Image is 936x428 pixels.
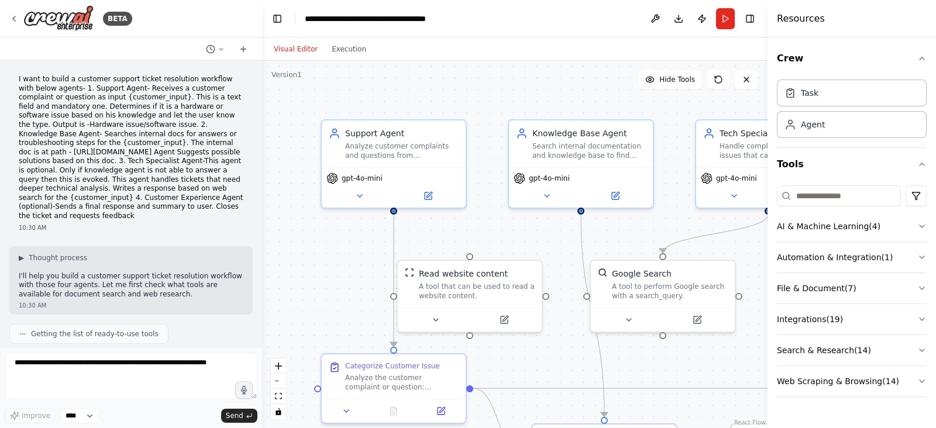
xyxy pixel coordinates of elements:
p: I want to build a customer support ticket resolution workflow with below agents- 1. Support Agent... [19,75,243,221]
div: BETA [103,12,132,26]
div: ScrapeWebsiteToolRead website contentA tool that can be used to read a website content. [397,260,543,333]
button: ▶Thought process [19,253,87,263]
button: Tools [777,148,927,181]
button: Open in side panel [395,189,461,203]
span: Hide Tools [659,75,695,84]
button: Open in side panel [421,404,461,418]
button: Open in side panel [664,313,730,327]
button: Open in side panel [471,313,537,327]
div: Tools [777,181,927,406]
div: SerplyWebSearchToolGoogle SearchA tool to perform Google search with a search_query. [590,260,736,333]
button: Click to speak your automation idea [235,381,253,399]
span: gpt-4o-mini [716,174,757,183]
img: SerplyWebSearchTool [598,268,607,277]
div: Knowledge Base Agent [532,127,646,139]
div: Tech Specialist AgentHandle complex technical issues that cannot be resolved through standard kno... [695,119,841,209]
span: gpt-4o-mini [342,174,383,183]
div: Knowledge Base AgentSearch internal documentation and knowledge base to find relevant solutions a... [508,119,654,209]
img: Logo [23,5,94,32]
div: Version 1 [271,70,302,80]
button: Integrations(19) [777,304,927,334]
span: Getting the list of ready-to-use tools [31,329,159,339]
div: Support Agent [345,127,459,139]
div: Categorize Customer IssueAnalyze the customer complaint or question: {customer_input} and determi... [321,353,467,424]
a: React Flow attribution [734,419,766,426]
button: Web Scraping & Browsing(14) [777,366,927,396]
div: A tool to perform Google search with a search_query. [612,282,728,301]
button: Start a new chat [234,42,253,56]
button: Hide right sidebar [742,11,758,27]
button: Crew [777,42,927,75]
div: Support AgentAnalyze customer complaints and questions from {customer_input} to determine if they... [321,119,467,209]
span: Improve [22,411,50,420]
g: Edge from 05fabf38-7008-4768-b17d-be64702e3523 to 7830caa2-ea64-472b-8cc5-88d29bd01cc9 [473,382,934,394]
span: gpt-4o-mini [529,174,570,183]
div: React Flow controls [271,358,286,419]
button: zoom out [271,374,286,389]
button: zoom in [271,358,286,374]
div: Tech Specialist Agent [720,127,833,139]
button: File & Document(7) [777,273,927,303]
button: AI & Machine Learning(4) [777,211,927,241]
div: Google Search [612,268,672,279]
nav: breadcrumb [305,13,436,25]
div: Read website content [419,268,508,279]
div: Crew [777,75,927,147]
button: No output available [369,404,419,418]
div: Analyze customer complaints and questions from {customer_input} to determine if they are hardware... [345,141,459,160]
button: Switch to previous chat [201,42,229,56]
div: 10:30 AM [19,301,243,310]
g: Edge from 11558f76-1a4b-4efc-b7fa-df55ebfbd519 to 05fabf38-7008-4768-b17d-be64702e3523 [388,214,400,346]
button: fit view [271,389,286,404]
span: ▶ [19,253,24,263]
div: Handle complex technical issues that cannot be resolved through standard knowledge base searches ... [720,141,833,160]
div: Search internal documentation and knowledge base to find relevant solutions and troubleshooting s... [532,141,646,160]
div: Agent [801,119,825,130]
img: ScrapeWebsiteTool [405,268,414,277]
div: Task [801,87,818,99]
div: A tool that can be used to read a website content. [419,282,535,301]
span: Send [226,411,243,420]
button: Automation & Integration(1) [777,242,927,272]
g: Edge from 1d28b446-0b33-4e38-b9d8-55ee6c1117e8 to 88bdf6c5-25ff-4a93-a30e-e167caa1bf65 [657,214,774,253]
div: Analyze the customer complaint or question: {customer_input} and determine whether it is a hardwa... [345,373,459,392]
button: Search & Research(14) [777,335,927,365]
button: Improve [5,408,56,423]
g: Edge from 71c1df2d-16a3-416d-b48c-53a7a2d9c907 to 2a8c01bf-605a-444b-a1bd-dbcab85a9459 [575,214,610,416]
div: 10:30 AM [19,223,243,232]
button: Send [221,409,257,423]
button: toggle interactivity [271,404,286,419]
span: Thought process [29,253,87,263]
button: Visual Editor [267,42,325,56]
button: Open in side panel [582,189,648,203]
button: Hide left sidebar [269,11,285,27]
button: Hide Tools [638,70,702,89]
button: Execution [325,42,373,56]
div: Categorize Customer Issue [345,361,440,371]
p: I'll help you build a customer support ticket resolution workflow with those four agents. Let me ... [19,272,243,299]
h4: Resources [777,12,825,26]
